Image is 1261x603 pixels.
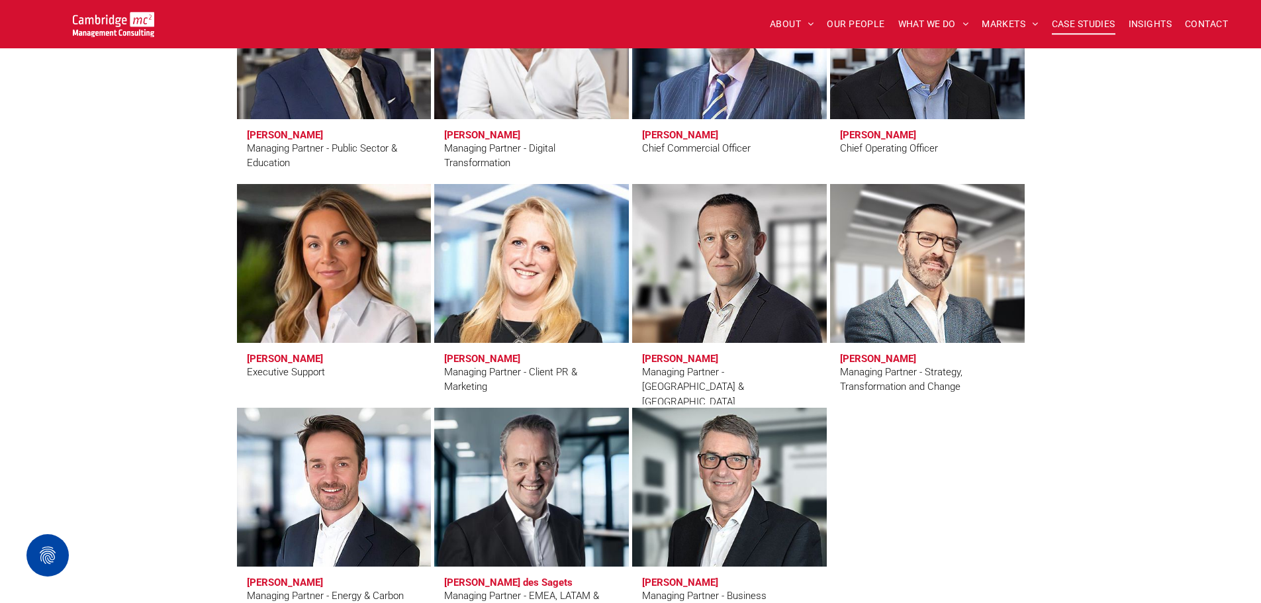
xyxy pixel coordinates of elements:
[444,365,619,394] div: Managing Partner - Client PR & Marketing
[642,141,751,156] div: Chief Commercial Officer
[642,129,718,141] h3: [PERSON_NAME]
[247,141,422,171] div: Managing Partner - Public Sector & Education
[642,353,718,365] h3: [PERSON_NAME]
[892,14,976,34] a: WHAT WE DO
[1052,14,1115,34] span: CASE STUDIES
[1045,14,1122,34] a: CASE STUDIES
[73,12,154,37] img: Go to Homepage
[444,353,520,365] h3: [PERSON_NAME]
[73,14,154,28] a: Your Business Transformed | Cambridge Management Consulting
[632,408,827,567] a: Jeff Owen | Managing Partner - Business Transformation
[247,129,323,141] h3: [PERSON_NAME]
[840,365,1015,394] div: Managing Partner - Strategy, Transformation and Change
[237,408,432,567] a: Pete Nisbet | Managing Partner - Energy & Carbon
[444,141,619,171] div: Managing Partner - Digital Transformation
[247,577,323,588] h3: [PERSON_NAME]
[975,14,1045,34] a: MARKETS
[434,408,629,567] a: Charles Orsel Des Sagets | Managing Partner - EMEA
[247,353,323,365] h3: [PERSON_NAME]
[763,14,821,34] a: ABOUT
[840,353,916,365] h3: [PERSON_NAME]
[642,365,817,410] div: Managing Partner - [GEOGRAPHIC_DATA] & [GEOGRAPHIC_DATA]
[237,184,432,343] a: Kate Hancock | Executive Support | Cambridge Management Consulting
[830,184,1025,343] a: Mauro Mortali | Managing Partner - Strategy | Cambridge Management Consulting
[820,14,891,34] a: OUR PEOPLE
[632,184,827,343] a: Jason Jennings | Managing Partner - UK & Ireland
[840,129,916,141] h3: [PERSON_NAME]
[247,365,325,380] div: Executive Support
[434,184,629,343] a: Faye Holland | Managing Partner - Client PR & Marketing
[1122,14,1178,34] a: INSIGHTS
[444,577,573,588] h3: [PERSON_NAME] des Sagets
[642,577,718,588] h3: [PERSON_NAME]
[1178,14,1235,34] a: CONTACT
[444,129,520,141] h3: [PERSON_NAME]
[840,141,938,156] div: Chief Operating Officer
